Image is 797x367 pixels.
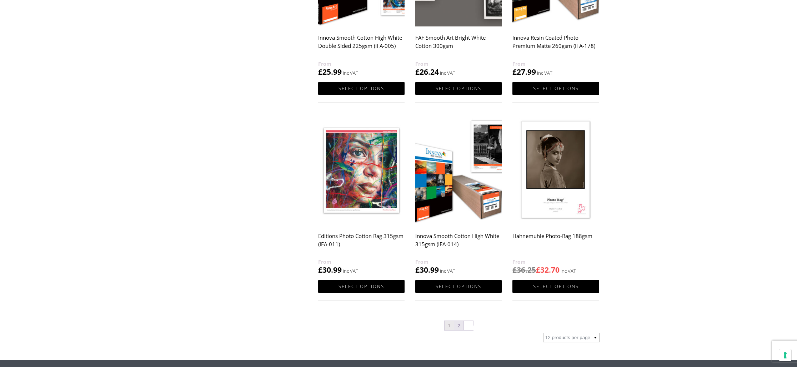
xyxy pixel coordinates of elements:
[415,31,502,60] h2: FAF Smooth Art Bright White Cotton 300gsm
[318,116,405,275] a: Editions Photo Cotton Rag 315gsm (IFA-011) £30.99
[415,265,420,275] span: £
[318,67,342,77] bdi: 25.99
[415,265,439,275] bdi: 30.99
[536,265,560,275] bdi: 32.70
[512,31,599,60] h2: Innova Resin Coated Photo Premium Matte 260gsm (IFA-178)
[512,116,599,224] img: Hahnemuhle Photo-Rag 188gsm
[512,229,599,258] h2: Hahnemuhle Photo-Rag 188gsm
[318,67,322,77] span: £
[779,349,791,361] button: Your consent preferences for tracking technologies
[512,265,517,275] span: £
[415,116,502,275] a: Innova Smooth Cotton High White 315gsm (IFA-014) £30.99
[512,265,536,275] bdi: 36.25
[454,321,463,330] a: Page 2
[318,82,405,95] a: Select options for “Innova Smooth Cotton High White Double Sided 225gsm (IFA-005)”
[318,31,405,60] h2: Innova Smooth Cotton High White Double Sided 225gsm (IFA-005)
[415,67,439,77] bdi: 26.24
[512,67,517,77] span: £
[415,82,502,95] a: Select options for “FAF Smooth Art Bright White Cotton 300gsm”
[318,116,405,224] img: Editions Photo Cotton Rag 315gsm (IFA-011)
[512,67,536,77] bdi: 27.99
[318,265,322,275] span: £
[318,280,405,293] a: Select options for “Editions Photo Cotton Rag 315gsm (IFA-011)”
[415,280,502,293] a: Select options for “Innova Smooth Cotton High White 315gsm (IFA-014)”
[318,320,600,333] nav: Product Pagination
[512,280,599,293] a: Select options for “Hahnemuhle Photo-Rag 188gsm”
[318,265,342,275] bdi: 30.99
[536,265,540,275] span: £
[318,229,405,258] h2: Editions Photo Cotton Rag 315gsm (IFA-011)
[512,82,599,95] a: Select options for “Innova Resin Coated Photo Premium Matte 260gsm (IFA-178)”
[445,321,454,330] span: Page 1
[415,67,420,77] span: £
[512,116,599,275] a: Hahnemuhle Photo-Rag 188gsm £36.25£32.70
[415,229,502,258] h2: Innova Smooth Cotton High White 315gsm (IFA-014)
[415,116,502,224] img: Innova Smooth Cotton High White 315gsm (IFA-014)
